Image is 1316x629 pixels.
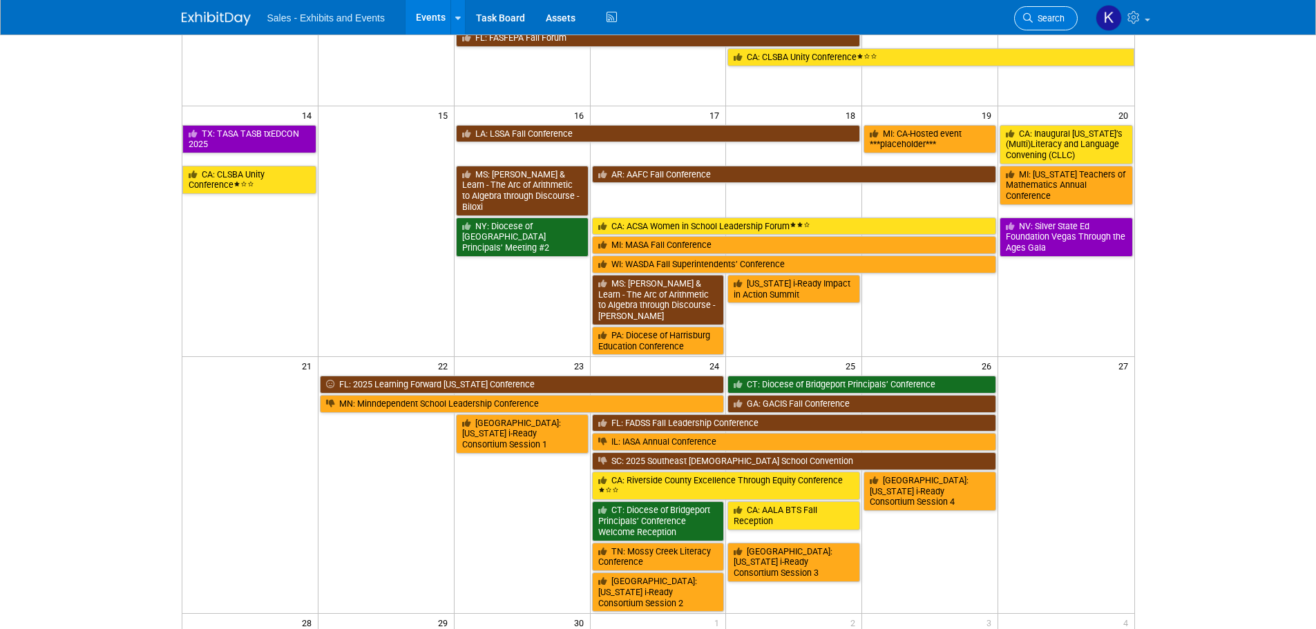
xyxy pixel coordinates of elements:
[592,217,997,235] a: CA: ACSA Women in School Leadership Forum
[592,166,997,184] a: AR: AAFC Fall Conference
[727,275,860,303] a: [US_STATE] i-Ready Impact in Action Summit
[592,414,997,432] a: FL: FADSS Fall Leadership Conference
[727,501,860,530] a: CA: AALA BTS Fall Reception
[437,106,454,124] span: 15
[592,275,725,325] a: MS: [PERSON_NAME] & Learn - The Arc of Arithmetic to Algebra through Discourse - [PERSON_NAME]
[592,472,861,500] a: CA: Riverside County Excellence Through Equity Conference
[320,395,725,413] a: MN: Minndependent School Leadership Conference
[844,106,861,124] span: 18
[727,543,860,582] a: [GEOGRAPHIC_DATA]: [US_STATE] i-Ready Consortium Session 3
[301,357,318,374] span: 21
[182,166,316,194] a: CA: CLSBA Unity Conference
[456,217,589,257] a: NY: Diocese of [GEOGRAPHIC_DATA] Principals’ Meeting #2
[456,125,861,143] a: LA: LSSA Fall Conference
[1000,125,1132,164] a: CA: Inaugural [US_STATE]’s (Multi)Literacy and Language Convening (CLLC)
[592,543,725,571] a: TN: Mossy Creek Literacy Conference
[592,236,997,254] a: MI: MASA Fall Conference
[592,327,725,355] a: PA: Diocese of Harrisburg Education Conference
[592,572,725,612] a: [GEOGRAPHIC_DATA]: [US_STATE] i-Ready Consortium Session 2
[267,12,385,23] span: Sales - Exhibits and Events
[456,414,589,454] a: [GEOGRAPHIC_DATA]: [US_STATE] i-Ready Consortium Session 1
[573,106,590,124] span: 16
[864,472,996,511] a: [GEOGRAPHIC_DATA]: [US_STATE] i-Ready Consortium Session 4
[1117,357,1134,374] span: 27
[727,48,1134,66] a: CA: CLSBA Unity Conference
[727,395,996,413] a: GA: GACIS Fall Conference
[573,357,590,374] span: 23
[592,255,997,273] a: WI: WASDA Fall Superintendents’ Conference
[1096,5,1122,31] img: Kara Haven
[182,125,316,153] a: TX: TASA TASB txEDCON 2025
[708,357,725,374] span: 24
[1014,6,1078,30] a: Search
[1000,217,1132,257] a: NV: Silver State Ed Foundation Vegas Through the Ages Gala
[1117,106,1134,124] span: 20
[1000,166,1132,205] a: MI: [US_STATE] Teachers of Mathematics Annual Conference
[592,433,997,451] a: IL: IASA Annual Conference
[592,452,997,470] a: SC: 2025 Southeast [DEMOGRAPHIC_DATA] School Convention
[320,376,725,394] a: FL: 2025 Learning Forward [US_STATE] Conference
[980,106,998,124] span: 19
[301,106,318,124] span: 14
[592,501,725,541] a: CT: Diocese of Bridgeport Principals’ Conference Welcome Reception
[1033,13,1065,23] span: Search
[437,357,454,374] span: 22
[456,166,589,216] a: MS: [PERSON_NAME] & Learn - The Arc of Arithmetic to Algebra through Discourse - Biloxi
[980,357,998,374] span: 26
[844,357,861,374] span: 25
[182,12,251,26] img: ExhibitDay
[727,376,996,394] a: CT: Diocese of Bridgeport Principals’ Conference
[456,29,861,47] a: FL: FASFEPA Fall Forum
[864,125,996,153] a: MI: CA-Hosted event ***placeholder***
[708,106,725,124] span: 17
